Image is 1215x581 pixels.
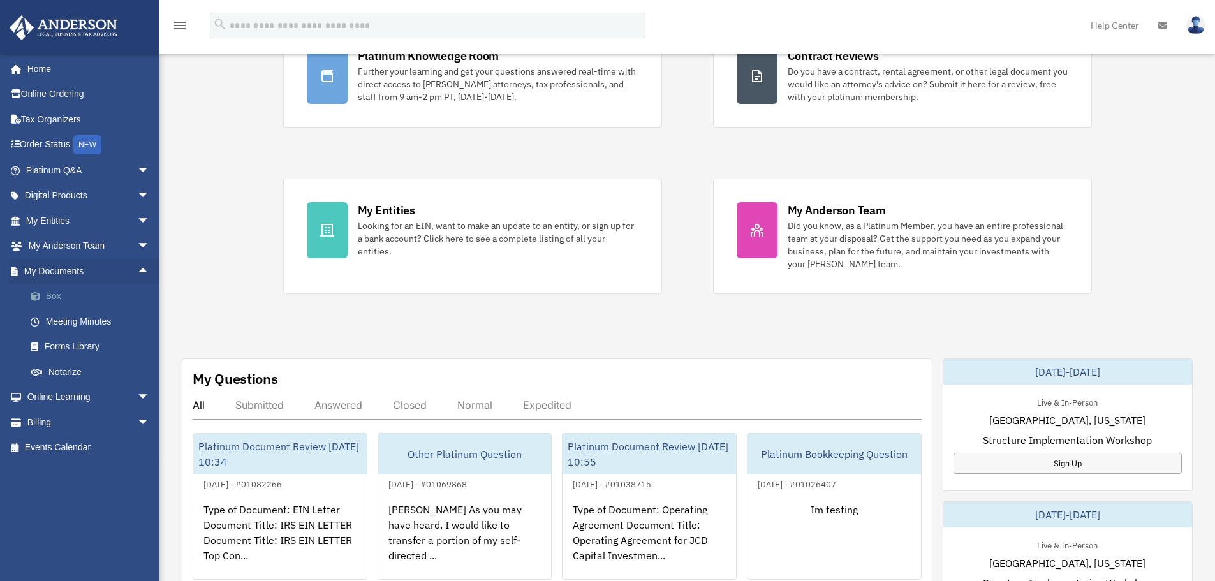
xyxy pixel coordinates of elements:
div: Platinum Document Review [DATE] 10:34 [193,434,367,474]
div: All [193,399,205,411]
a: Forms Library [18,334,169,360]
a: Sign Up [954,453,1182,474]
div: Looking for an EIN, want to make an update to an entity, or sign up for a bank account? Click her... [358,219,638,258]
div: Other Platinum Question [378,434,552,474]
a: Digital Productsarrow_drop_down [9,183,169,209]
div: Live & In-Person [1027,395,1108,408]
div: Platinum Document Review [DATE] 10:55 [563,434,736,474]
a: Platinum Bookkeeping Question[DATE] - #01026407Im testing [747,433,922,580]
div: Answered [314,399,362,411]
a: Box [18,284,169,309]
i: search [213,17,227,31]
div: [DATE] - #01082266 [193,476,292,490]
a: Other Platinum Question[DATE] - #01069868[PERSON_NAME] As you may have heard, I would like to tra... [378,433,552,580]
a: Online Learningarrow_drop_down [9,385,169,410]
div: Platinum Bookkeeping Question [747,434,921,474]
div: Expedited [523,399,571,411]
span: arrow_drop_down [137,409,163,436]
img: User Pic [1186,16,1205,34]
div: My Questions [193,369,278,388]
div: Did you know, as a Platinum Member, you have an entire professional team at your disposal? Get th... [788,219,1068,270]
a: Platinum Document Review [DATE] 10:55[DATE] - #01038715Type of Document: Operating Agreement Docu... [562,433,737,580]
span: arrow_drop_down [137,208,163,234]
span: arrow_drop_down [137,385,163,411]
div: My Entities [358,202,415,218]
a: My Documentsarrow_drop_up [9,258,169,284]
div: Closed [393,399,427,411]
span: arrow_drop_down [137,233,163,260]
a: My Entities Looking for an EIN, want to make an update to an entity, or sign up for a bank accoun... [283,179,662,294]
a: My Anderson Teamarrow_drop_down [9,233,169,259]
div: [DATE] - #01038715 [563,476,661,490]
span: [GEOGRAPHIC_DATA], [US_STATE] [989,413,1145,428]
div: Normal [457,399,492,411]
a: Meeting Minutes [18,309,169,334]
div: My Anderson Team [788,202,886,218]
span: Structure Implementation Workshop [983,432,1152,448]
div: Platinum Knowledge Room [358,48,499,64]
a: menu [172,22,188,33]
div: Do you have a contract, rental agreement, or other legal document you would like an attorney's ad... [788,65,1068,103]
div: Further your learning and get your questions answered real-time with direct access to [PERSON_NAM... [358,65,638,103]
span: [GEOGRAPHIC_DATA], [US_STATE] [989,555,1145,571]
a: My Anderson Team Did you know, as a Platinum Member, you have an entire professional team at your... [713,179,1092,294]
img: Anderson Advisors Platinum Portal [6,15,121,40]
a: Platinum Document Review [DATE] 10:34[DATE] - #01082266Type of Document: EIN Letter Document Titl... [193,433,367,580]
a: Tax Organizers [9,107,169,132]
i: menu [172,18,188,33]
a: Platinum Q&Aarrow_drop_down [9,158,169,183]
div: [DATE] - #01069868 [378,476,477,490]
div: [DATE]-[DATE] [943,359,1192,385]
a: Billingarrow_drop_down [9,409,169,435]
div: Contract Reviews [788,48,879,64]
div: [DATE]-[DATE] [943,502,1192,527]
div: Live & In-Person [1027,538,1108,551]
div: Submitted [235,399,284,411]
span: arrow_drop_down [137,183,163,209]
span: arrow_drop_down [137,158,163,184]
a: Online Ordering [9,82,169,107]
a: Contract Reviews Do you have a contract, rental agreement, or other legal document you would like... [713,24,1092,128]
div: NEW [73,135,101,154]
a: My Entitiesarrow_drop_down [9,208,169,233]
a: Order StatusNEW [9,132,169,158]
div: [DATE] - #01026407 [747,476,846,490]
a: Platinum Knowledge Room Further your learning and get your questions answered real-time with dire... [283,24,662,128]
a: Notarize [18,359,169,385]
a: Home [9,56,163,82]
span: arrow_drop_up [137,258,163,284]
a: Events Calendar [9,435,169,460]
